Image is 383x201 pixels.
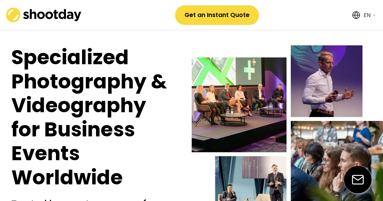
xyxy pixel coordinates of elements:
h1: Specialized Photography & Videography for Business Events Worldwide [11,45,177,190]
img: shootday_logo.png [6,8,82,22]
img: Icon%20feather-globe%20%281%29.svg [352,11,360,19]
button: Get an Instant Quote [175,5,259,25]
img: email-icon%20%281%29.svg [344,166,372,193]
